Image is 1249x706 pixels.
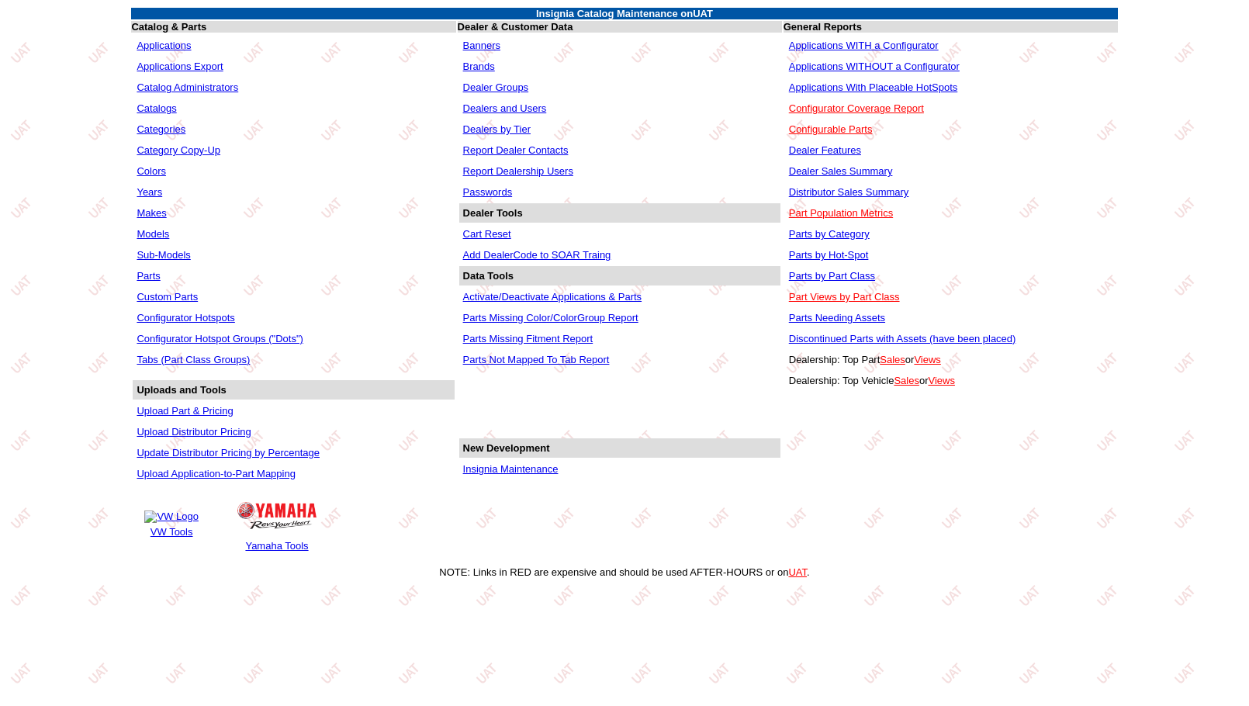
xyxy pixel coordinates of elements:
a: Parts Missing Color/ColorGroup Report [463,312,638,324]
a: Upload Part & Pricing [137,405,233,417]
a: Parts by Category [789,228,870,240]
a: Applications [137,40,191,51]
a: Add DealerCode to SOAR Traing [463,249,611,261]
a: Sales [894,375,919,386]
a: Banners [463,40,500,51]
a: Models [137,228,169,240]
a: Report Dealer Contacts [463,144,569,156]
b: Data Tools [463,270,514,282]
a: Catalogs [137,102,176,114]
a: Insignia Maintenance [463,463,559,475]
a: Parts by Hot-Spot [789,249,869,261]
a: Part Views by Part Class [789,291,900,303]
a: Applications WITH a Configurator [789,40,939,51]
b: General Reports [784,21,862,33]
b: New Development [463,442,550,454]
a: Sales [880,354,905,365]
a: Applications Export [137,61,223,72]
a: UAT [788,566,807,578]
a: Cart Reset [463,228,511,240]
a: Dealers by Tier [463,123,531,135]
a: Distributor Sales Summary [789,186,909,198]
a: Catalog Administrators [137,81,238,93]
img: Yamaha Logo [237,502,317,529]
td: Dealership: Top Part or [785,350,1116,369]
a: Activate/Deactivate Applications & Parts [463,291,642,303]
div: NOTE: Links in RED are expensive and should be used AFTER-HOURS or on . [6,566,1243,578]
b: Dealer & Customer Data [458,21,573,33]
a: Brands [463,61,495,72]
a: Configurator Hotspot Groups ("Dots") [137,333,303,344]
a: Makes [137,207,166,219]
a: Yamaha Logo Yamaha Tools [235,494,319,554]
a: Parts [137,270,160,282]
td: VW Tools [144,525,199,538]
td: Yamaha Tools [237,539,317,552]
a: Parts Missing Fitment Report [463,333,593,344]
a: Dealers and Users [463,102,547,114]
td: Insignia Catalog Maintenance on [131,8,1117,19]
a: Years [137,186,162,198]
b: Dealer Tools [463,207,523,219]
a: Report Dealership Users [463,165,573,177]
a: Configurator Hotspots [137,312,234,324]
a: Dealer Features [789,144,861,156]
a: Views [914,354,940,365]
a: Categories [137,123,185,135]
a: Views [928,375,954,386]
a: Discontinued Parts with Assets (have been placed) [789,333,1016,344]
a: Dealer Groups [463,81,529,93]
a: Parts by Part Class [789,270,875,282]
a: Tabs (Part Class Groups) [137,354,250,365]
a: Part Population Metrics [789,207,893,219]
a: Colors [137,165,166,177]
a: Dealer Sales Summary [789,165,893,177]
a: Update Distributor Pricing by Percentage [137,447,320,459]
a: Configurator Coverage Report [789,102,924,114]
a: VW Logo VW Tools [142,508,200,540]
img: VW Logo [144,510,198,523]
b: Uploads and Tools [137,384,226,396]
a: Applications With Placeable HotSpots [789,81,958,93]
td: Dealership: Top Vehicle or [785,371,1116,390]
a: Configurable Parts [789,123,873,135]
a: Upload Distributor Pricing [137,426,251,438]
a: Custom Parts [137,291,198,303]
a: Upload Application-to-Part Mapping [137,468,296,479]
a: Parts Not Mapped To Tab Report [463,354,610,365]
a: Parts Needing Assets [789,312,885,324]
a: Category Copy-Up [137,144,220,156]
a: Passwords [463,186,513,198]
a: Applications WITHOUT a Configurator [789,61,960,72]
span: UAT [693,8,713,19]
a: Sub-Models [137,249,190,261]
b: Catalog & Parts [131,21,206,33]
